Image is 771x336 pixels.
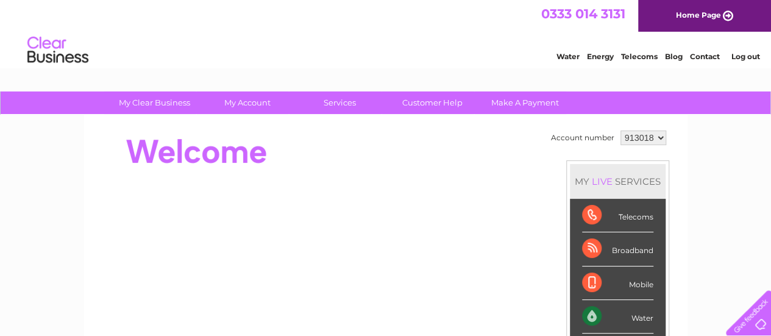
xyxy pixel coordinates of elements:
[731,52,759,61] a: Log out
[621,52,658,61] a: Telecoms
[582,300,653,334] div: Water
[290,91,390,114] a: Services
[582,266,653,300] div: Mobile
[570,164,666,199] div: MY SERVICES
[548,127,617,148] td: Account number
[587,52,614,61] a: Energy
[475,91,575,114] a: Make A Payment
[690,52,720,61] a: Contact
[382,91,483,114] a: Customer Help
[197,91,297,114] a: My Account
[665,52,683,61] a: Blog
[582,199,653,232] div: Telecoms
[589,176,615,187] div: LIVE
[27,32,89,69] img: logo.png
[582,232,653,266] div: Broadband
[98,7,674,59] div: Clear Business is a trading name of Verastar Limited (registered in [GEOGRAPHIC_DATA] No. 3667643...
[104,91,205,114] a: My Clear Business
[541,6,625,21] a: 0333 014 3131
[556,52,580,61] a: Water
